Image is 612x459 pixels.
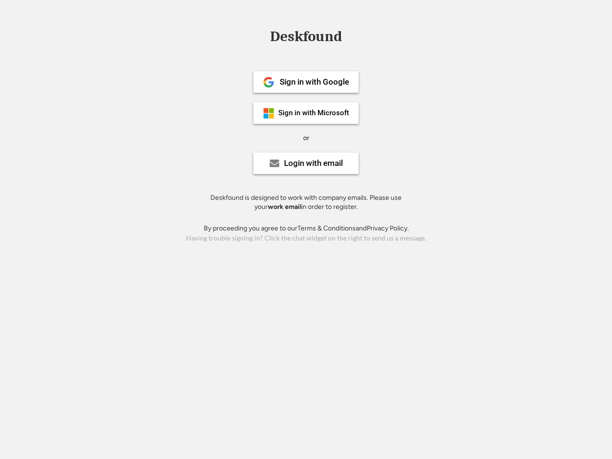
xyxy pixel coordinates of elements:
a: Terms & Conditions [297,224,356,232]
img: 1024px-Google__G__Logo.svg.png [263,76,274,88]
div: By proceeding you agree to our and [204,224,409,233]
strong: work email [268,203,301,211]
a: Privacy Policy. [367,224,409,232]
div: Sign in with Microsoft [278,109,349,117]
div: Sign in with Google [280,78,349,86]
div: or [303,133,309,143]
div: Login with email [284,159,343,167]
div: Deskfound is designed to work with company emails. Please use your in order to register. [198,193,414,212]
div: Deskfound [265,29,347,44]
img: ms-symbollockup_mssymbol_19.png [263,108,274,119]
